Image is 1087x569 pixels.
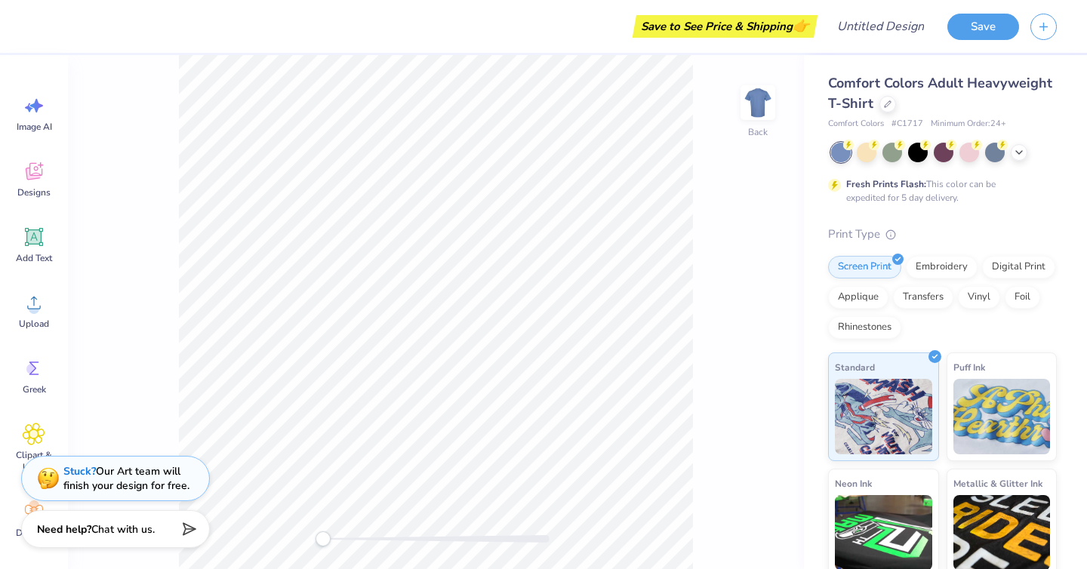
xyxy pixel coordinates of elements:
span: Clipart & logos [9,449,59,473]
strong: Fresh Prints Flash: [846,178,926,190]
span: # C1717 [891,118,923,131]
span: Metallic & Glitter Ink [953,475,1042,491]
div: Screen Print [828,256,901,278]
div: Rhinestones [828,316,901,339]
span: Comfort Colors [828,118,884,131]
span: Image AI [17,121,52,133]
div: This color can be expedited for 5 day delivery. [846,177,1032,205]
span: Designs [17,186,51,198]
img: Puff Ink [953,379,1051,454]
strong: Need help? [37,522,91,537]
div: Our Art team will finish your design for free. [63,464,189,493]
div: Back [748,125,768,139]
div: Digital Print [982,256,1055,278]
span: Decorate [16,527,52,539]
span: Standard [835,359,875,375]
button: Save [947,14,1019,40]
span: Add Text [16,252,52,264]
span: Minimum Order: 24 + [931,118,1006,131]
span: Greek [23,383,46,395]
span: Comfort Colors Adult Heavyweight T-Shirt [828,74,1052,112]
img: Back [743,88,773,118]
span: Upload [19,318,49,330]
div: Transfers [893,286,953,309]
span: Neon Ink [835,475,872,491]
div: Foil [1005,286,1040,309]
div: Accessibility label [316,531,331,546]
div: Vinyl [958,286,1000,309]
span: Puff Ink [953,359,985,375]
span: 👉 [793,17,809,35]
div: Print Type [828,226,1057,243]
div: Applique [828,286,888,309]
div: Embroidery [906,256,978,278]
img: Standard [835,379,932,454]
span: Chat with us. [91,522,155,537]
strong: Stuck? [63,464,96,478]
input: Untitled Design [825,11,936,42]
div: Save to See Price & Shipping [636,15,814,38]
